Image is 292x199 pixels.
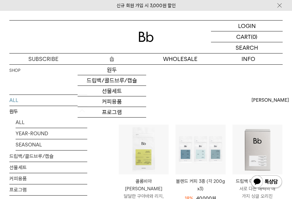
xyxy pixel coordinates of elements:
img: 드립백 디스커버리 세트 [232,125,282,174]
a: 블렌드 커피 3종 (각 200g x3) [175,178,225,192]
a: 신규 회원 가입 시 3,000원 할인 [117,3,176,8]
img: 블렌드 커피 3종 (각 200g x3) [175,125,225,174]
a: SEASONAL [16,139,87,150]
p: 드립백 디스커버리 세트 [232,178,282,185]
a: 숍 [78,53,146,64]
a: ALL [9,95,87,106]
a: 드립백/콜드브루/캡슐 [9,151,87,162]
span: [PERSON_NAME] [251,96,289,104]
p: CART [236,31,251,42]
p: 콜롬비아 [PERSON_NAME] [119,178,169,192]
a: 드립백/콜드브루/캡슐 [78,75,146,86]
p: LOGIN [238,21,256,31]
img: 로고 [139,32,154,42]
a: YEAR-ROUND [16,128,87,139]
a: 커피용품 [78,96,146,107]
a: 프로그램 [78,107,146,118]
p: 원두 [9,106,87,117]
a: SHOP [9,67,20,74]
p: SEARCH [236,42,258,53]
a: SUBSCRIBE [9,53,78,64]
img: 콜롬비아 파티오 보니토 [119,125,169,174]
a: 프로그램 [9,184,87,195]
p: (0) [251,31,257,42]
a: 선물세트 [78,86,146,96]
a: LOGIN [211,21,283,31]
img: 카카오톡 채널 1:1 채팅 버튼 [250,175,283,190]
a: CART (0) [211,31,283,42]
a: ALL [16,117,87,128]
a: 원두 [78,65,146,75]
p: WHOLESALE [146,53,214,64]
p: INFO [214,53,283,64]
a: 선물세트 [9,162,87,173]
a: 커피용품 [9,173,87,184]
